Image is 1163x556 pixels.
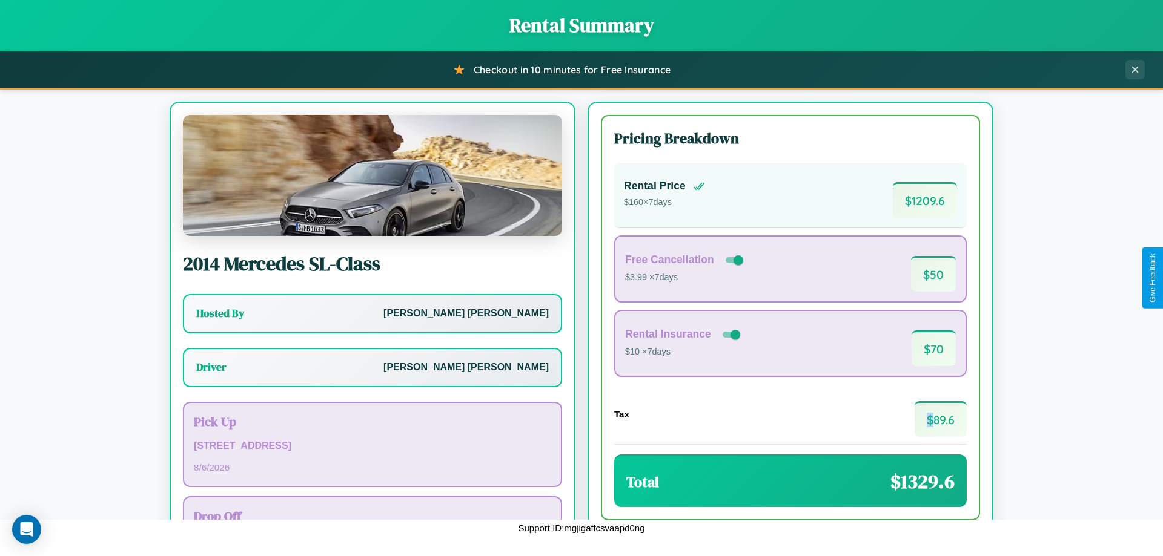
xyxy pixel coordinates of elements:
span: $ 50 [911,256,956,292]
h4: Rental Price [624,180,686,192]
h4: Rental Insurance [625,328,711,341]
div: Give Feedback [1148,253,1157,303]
h3: Drop Off [194,507,551,525]
p: Support ID: mgjigaffcsvaapd0ng [518,520,644,536]
span: $ 89.6 [915,401,967,437]
h4: Free Cancellation [625,253,714,266]
p: [PERSON_NAME] [PERSON_NAME] [383,305,549,322]
h2: 2014 Mercedes SL-Class [183,250,562,277]
span: $ 1329.6 [890,468,955,495]
span: $ 1209.6 [893,182,957,218]
p: $ 160 × 7 days [624,195,705,211]
img: Mercedes SL-Class [183,115,562,236]
h3: Driver [196,360,227,374]
h3: Total [626,472,659,492]
h3: Pick Up [194,413,551,430]
h3: Pricing Breakdown [614,128,967,148]
p: 8 / 6 / 2026 [194,459,551,476]
h1: Rental Summary [12,12,1151,39]
h4: Tax [614,409,629,419]
p: $10 × 7 days [625,344,743,360]
div: Open Intercom Messenger [12,515,41,544]
p: [STREET_ADDRESS] [194,437,551,455]
span: $ 70 [912,330,956,366]
h3: Hosted By [196,306,244,321]
span: Checkout in 10 minutes for Free Insurance [474,64,671,76]
p: $3.99 × 7 days [625,270,746,286]
p: [PERSON_NAME] [PERSON_NAME] [383,359,549,376]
